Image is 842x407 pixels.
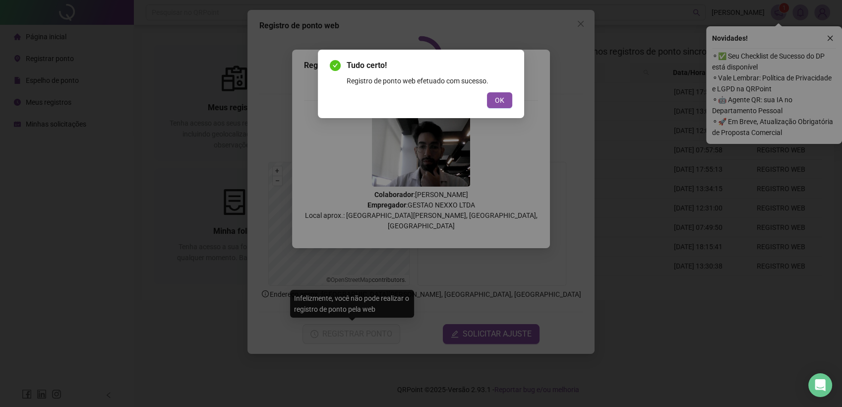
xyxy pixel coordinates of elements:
span: OK [495,95,504,106]
span: Tudo certo! [347,60,512,71]
div: Registro de ponto web efetuado com sucesso. [347,75,512,86]
div: Open Intercom Messenger [808,373,832,397]
button: OK [487,92,512,108]
span: check-circle [330,60,341,71]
